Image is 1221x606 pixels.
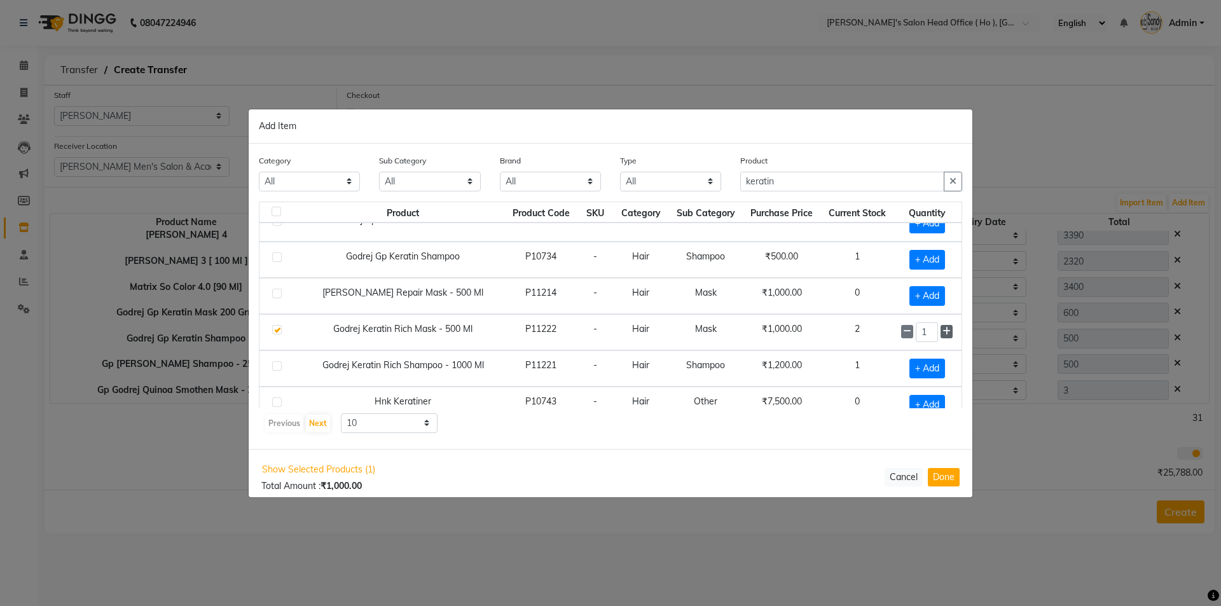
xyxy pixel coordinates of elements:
[613,278,669,314] td: Hair
[620,155,637,167] label: Type
[504,242,577,278] td: P10734
[321,480,362,492] b: ₹1,000.00
[669,314,743,350] td: Mask
[820,278,893,314] td: 0
[669,205,743,242] td: Mask
[504,387,577,423] td: P10743
[261,462,376,477] span: Show Selected Products (1)
[301,314,504,350] td: Godrej Keratin Rich Mask - 500 Ml
[301,205,504,242] td: Godrej Gp Keratin Mask 200 Grm
[669,278,743,314] td: Mask
[577,205,613,242] td: -
[301,387,504,423] td: Hnk Keratiner
[909,286,945,306] span: + Add
[928,468,960,486] button: Done
[669,350,743,387] td: Shampoo
[743,242,820,278] td: ₹500.00
[743,314,820,350] td: ₹1,000.00
[577,278,613,314] td: -
[909,359,945,378] span: + Add
[577,387,613,423] td: -
[301,202,504,223] th: Product
[301,242,504,278] td: Godrej Gp Keratin Shampoo
[577,314,613,350] td: -
[743,387,820,423] td: ₹7,500.00
[885,468,923,486] button: Cancel
[820,314,893,350] td: 2
[261,480,362,492] span: Total Amount :
[504,314,577,350] td: P11222
[820,350,893,387] td: 1
[379,155,426,167] label: Sub Category
[577,242,613,278] td: -
[820,242,893,278] td: 1
[504,202,577,223] th: Product Code
[820,202,893,223] th: Current Stock
[306,415,330,432] button: Next
[504,350,577,387] td: P11221
[743,205,820,242] td: ₹600.00
[577,350,613,387] td: -
[909,395,945,415] span: + Add
[613,202,669,223] th: Category
[301,278,504,314] td: [PERSON_NAME] Repair Mask - 500 Ml
[909,214,945,233] span: + Add
[750,207,813,219] span: Purchase Price
[820,387,893,423] td: 0
[613,205,669,242] td: Hair
[740,172,944,191] input: Search or Scan Product
[504,278,577,314] td: P11214
[500,155,521,167] label: Brand
[301,350,504,387] td: Godrej Keratin Rich Shampoo - 1000 Ml
[669,202,743,223] th: Sub Category
[577,202,613,223] th: SKU
[740,155,768,167] label: Product
[743,278,820,314] td: ₹1,000.00
[893,202,962,223] th: Quantity
[249,109,972,144] div: Add Item
[669,242,743,278] td: Shampoo
[613,314,669,350] td: Hair
[743,350,820,387] td: ₹1,200.00
[820,205,893,242] td: 1
[613,350,669,387] td: Hair
[909,250,945,270] span: + Add
[669,387,743,423] td: Other
[613,242,669,278] td: Hair
[259,155,291,167] label: Category
[504,205,577,242] td: P10742
[613,387,669,423] td: Hair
